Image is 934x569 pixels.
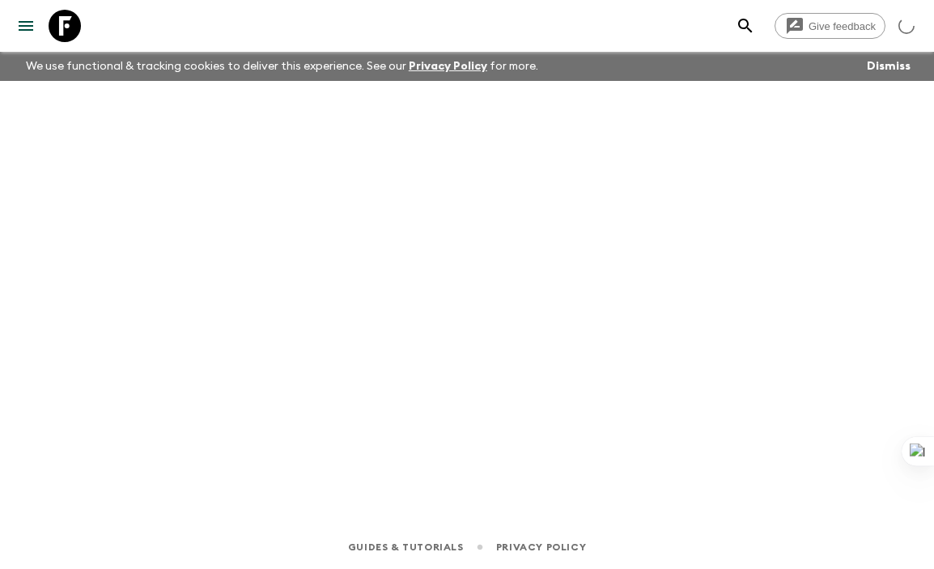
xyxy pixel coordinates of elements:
button: Dismiss [863,55,915,78]
p: We use functional & tracking cookies to deliver this experience. See our for more. [19,52,545,81]
button: menu [10,10,42,42]
a: Privacy Policy [496,538,586,556]
a: Guides & Tutorials [348,538,464,556]
a: Give feedback [775,13,885,39]
button: search adventures [729,10,762,42]
span: Give feedback [800,20,885,32]
a: Privacy Policy [409,61,487,72]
